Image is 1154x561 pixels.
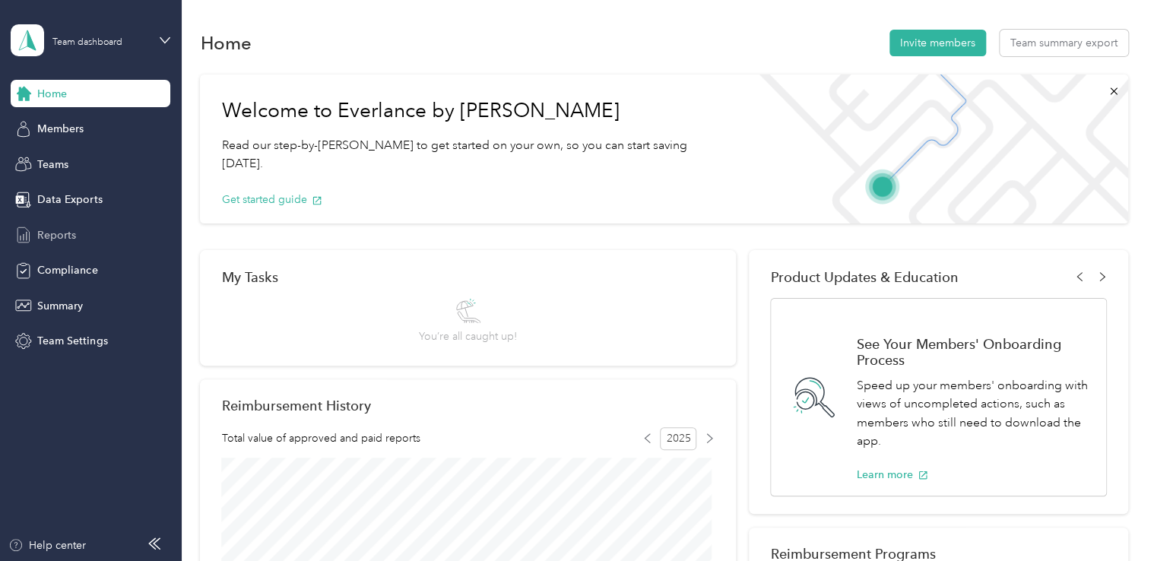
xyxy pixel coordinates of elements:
button: Get started guide [221,192,322,208]
span: Team Settings [37,333,107,349]
div: Team dashboard [52,38,122,47]
span: Total value of approved and paid reports [221,430,420,446]
span: Product Updates & Education [770,269,958,285]
button: Invite members [889,30,986,56]
h2: Reimbursement History [221,398,370,414]
span: Compliance [37,262,97,278]
span: Reports [37,227,76,243]
button: Help center [8,537,86,553]
h1: Welcome to Everlance by [PERSON_NAME] [221,99,722,123]
button: Learn more [856,467,928,483]
img: Welcome to everlance [744,74,1128,223]
div: My Tasks [221,269,714,285]
span: Members [37,121,84,137]
p: Speed up your members' onboarding with views of uncompleted actions, such as members who still ne... [856,376,1089,451]
span: Home [37,86,67,102]
span: 2025 [660,427,696,450]
iframe: Everlance-gr Chat Button Frame [1069,476,1154,561]
p: Read our step-by-[PERSON_NAME] to get started on your own, so you can start saving [DATE]. [221,136,722,173]
h1: See Your Members' Onboarding Process [856,336,1089,368]
button: Team summary export [1000,30,1128,56]
h1: Home [200,35,251,51]
span: Teams [37,157,68,173]
span: Data Exports [37,192,102,208]
span: You’re all caught up! [419,328,517,344]
span: Summary [37,298,83,314]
